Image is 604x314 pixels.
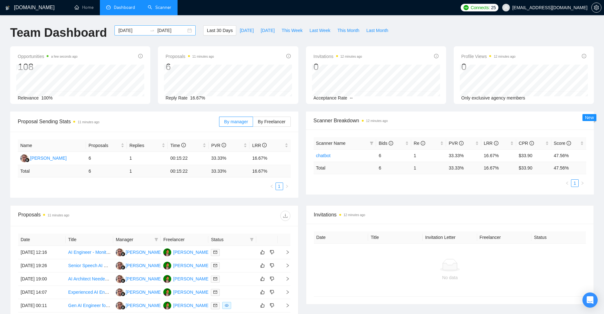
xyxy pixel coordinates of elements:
[18,53,78,60] span: Opportunities
[66,234,113,246] th: Title
[116,262,124,270] img: KG
[116,248,124,256] img: KG
[163,276,210,281] a: AK[PERSON_NAME]
[319,274,581,281] div: No data
[481,162,516,174] td: 16.67 %
[582,292,598,308] div: Open Intercom Messenger
[461,61,516,73] div: 0
[18,259,66,272] td: [DATE] 19:26
[18,272,66,286] td: [DATE] 19:00
[363,25,392,35] button: Last Month
[366,119,388,123] time: 12 minutes ago
[163,262,171,270] img: AK
[421,141,425,145] span: info-circle
[464,5,469,10] img: upwork-logo.png
[370,141,373,145] span: filter
[516,149,551,162] td: $33.90
[126,302,162,309] div: [PERSON_NAME]
[116,303,162,308] a: KG[PERSON_NAME]
[150,28,155,33] span: to
[213,290,217,294] span: mail
[116,302,124,310] img: KG
[376,162,411,174] td: 6
[213,250,217,254] span: mail
[5,3,10,13] img: logo
[494,55,515,58] time: 12 minutes ago
[163,248,171,256] img: AK
[116,263,162,268] a: KG[PERSON_NAME]
[18,286,66,299] td: [DATE] 14:07
[261,27,275,34] span: [DATE]
[414,141,425,146] span: Re
[268,248,276,256] button: dislike
[163,288,171,296] img: AK
[314,95,347,100] span: Acceptance Rate
[446,162,481,174] td: 33.33 %
[461,53,516,60] span: Profile Views
[207,27,233,34] span: Last 30 Days
[368,138,375,148] span: filter
[181,143,186,147] span: info-circle
[240,27,254,34] span: [DATE]
[173,262,210,269] div: [PERSON_NAME]
[259,302,266,309] button: like
[531,231,586,244] th: Status
[127,152,168,165] td: 1
[341,55,362,58] time: 12 minutes ago
[270,303,274,308] span: dislike
[268,262,276,269] button: dislike
[283,183,291,190] li: Next Page
[280,211,290,221] button: download
[314,61,362,73] div: 0
[268,275,276,283] button: dislike
[316,141,346,146] span: Scanner Name
[309,27,330,34] span: Last Week
[168,152,209,165] td: 00:15:22
[366,27,388,34] span: Last Month
[86,139,127,152] th: Proposals
[411,149,446,162] td: 1
[565,181,569,185] span: left
[121,305,125,310] img: gigradar-bm.png
[48,214,69,217] time: 11 minutes ago
[173,249,210,256] div: [PERSON_NAME]
[259,248,266,256] button: like
[161,234,208,246] th: Freelancer
[163,249,210,254] a: AK[PERSON_NAME]
[249,235,255,244] span: filter
[116,289,162,294] a: KG[PERSON_NAME]
[222,143,226,147] span: info-circle
[270,263,274,268] span: dislike
[203,25,236,35] button: Last 30 Days
[86,165,127,177] td: 6
[118,27,147,34] input: Start date
[213,277,217,281] span: mail
[209,152,250,165] td: 33.33%
[551,162,586,174] td: 47.56 %
[579,179,586,187] li: Next Page
[270,290,274,295] span: dislike
[25,158,29,162] img: gigradar-bm.png
[337,27,359,34] span: This Month
[459,141,464,145] span: info-circle
[121,292,125,296] img: gigradar-bm.png
[211,236,247,243] span: Status
[259,288,266,296] button: like
[567,141,571,145] span: info-circle
[270,250,274,255] span: dislike
[168,165,209,177] td: 00:15:22
[519,141,534,146] span: CPR
[18,299,66,312] td: [DATE] 00:11
[213,304,217,307] span: mail
[192,55,214,58] time: 11 minutes ago
[126,275,162,282] div: [PERSON_NAME]
[259,262,266,269] button: like
[127,139,168,152] th: Replies
[471,4,490,11] span: Connects:
[157,27,186,34] input: End date
[68,290,202,295] a: Experienced AI Engineer for LLM Chatbot with RAG Implementation
[571,180,578,187] a: 1
[154,238,158,241] span: filter
[116,275,124,283] img: KG
[260,250,265,255] span: like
